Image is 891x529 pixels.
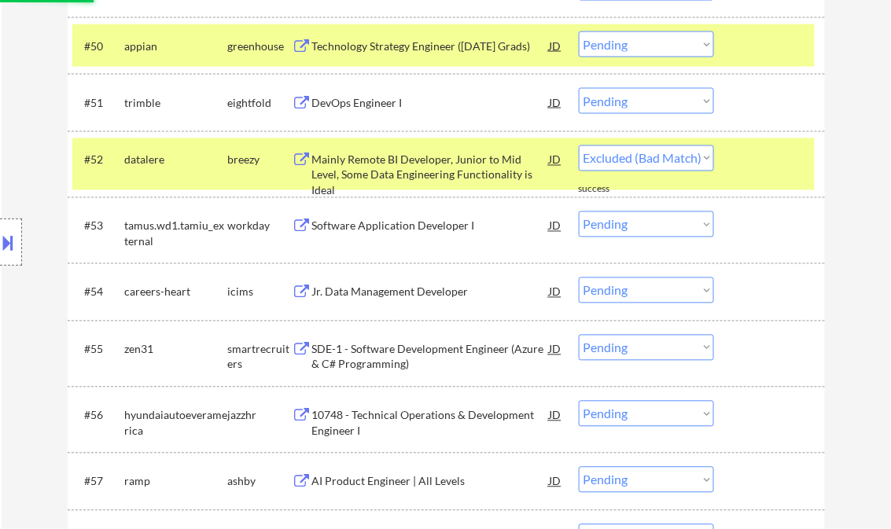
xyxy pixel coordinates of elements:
div: success [579,183,642,197]
div: JD [548,277,564,306]
div: SDE-1 - Software Development Engineer (Azure & C# Programming) [312,342,550,373]
div: Software Application Developer I [312,219,550,234]
div: Mainly Remote BI Developer, Junior to Mid Level, Some Data Engineering Functionality is Ideal [312,152,550,199]
div: appian [125,39,228,54]
div: Jr. Data Management Developer [312,285,550,300]
div: #56 [85,408,112,424]
div: #50 [85,39,112,54]
div: jazzhr [228,408,293,424]
div: trimble [125,95,228,111]
div: JD [548,31,564,60]
div: 10748 - Technical Operations & Development Engineer I [312,408,550,439]
div: JD [548,467,564,495]
div: DevOps Engineer I [312,95,550,111]
div: #51 [85,95,112,111]
div: hyundaiautoeveramerica [125,408,228,439]
div: ramp [125,474,228,490]
div: JD [548,88,564,116]
div: eightfold [228,95,293,111]
div: Technology Strategy Engineer ([DATE] Grads) [312,39,550,54]
div: #57 [85,474,112,490]
div: JD [548,335,564,363]
div: ashby [228,474,293,490]
div: greenhouse [228,39,293,54]
div: AI Product Engineer | All Levels [312,474,550,490]
div: JD [548,145,564,174]
div: JD [548,211,564,240]
div: JD [548,401,564,429]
